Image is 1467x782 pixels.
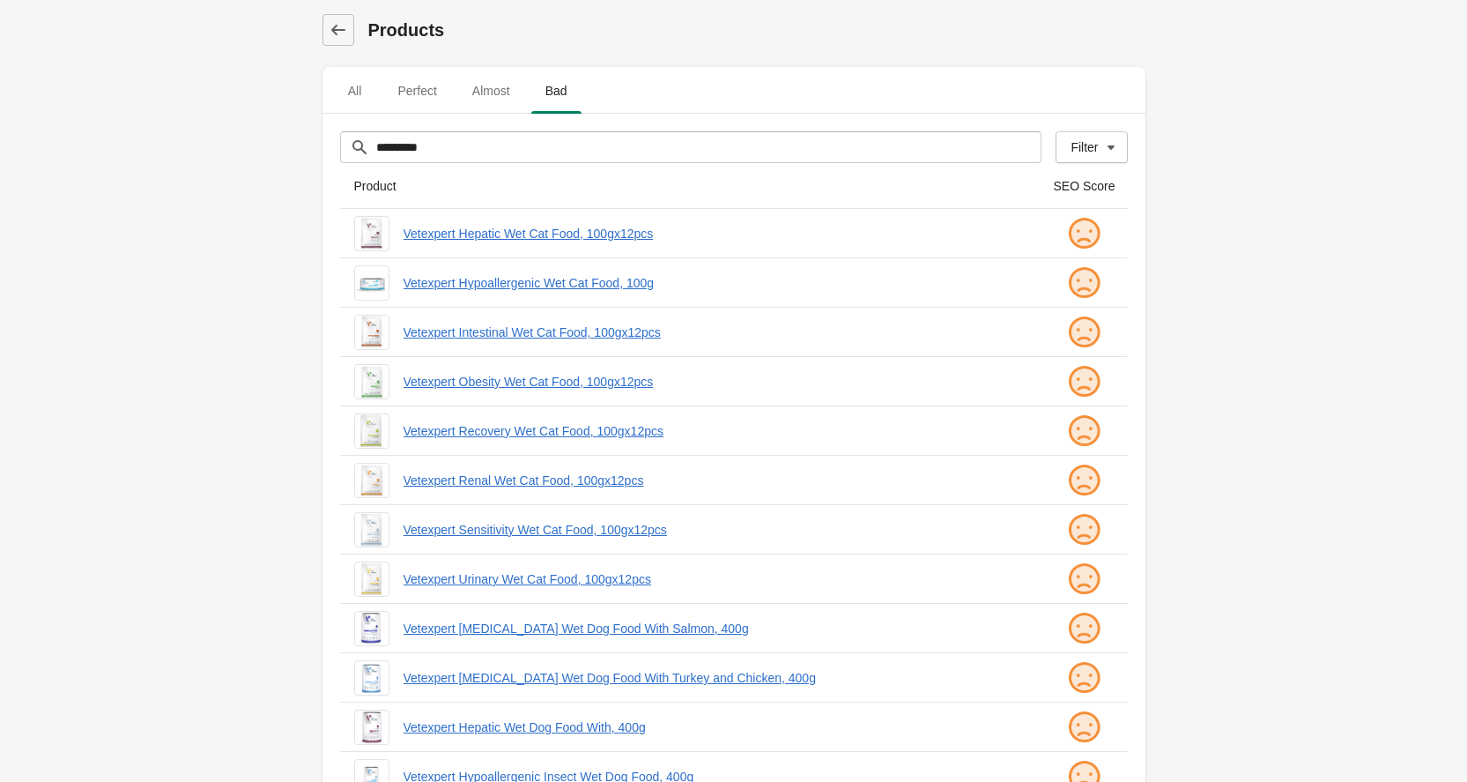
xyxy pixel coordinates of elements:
[1056,131,1127,163] button: Filter
[1066,315,1101,350] img: sad.png
[330,68,381,114] button: All
[404,324,1026,341] a: Vetexpert Intestinal Wet Cat Food, 100gx12pcs
[404,620,1026,637] a: Vetexpert [MEDICAL_DATA] Wet Dog Food With Salmon, 400g
[1066,562,1101,597] img: sad.png
[1066,463,1101,498] img: sad.png
[1071,140,1098,154] div: Filter
[1066,710,1101,745] img: sad.png
[455,68,528,114] button: Almost
[333,75,377,107] span: All
[1066,364,1101,399] img: sad.png
[1066,660,1101,696] img: sad.png
[404,274,1026,292] a: Vetexpert Hypoallergenic Wet Cat Food, 100g
[1066,611,1101,646] img: sad.png
[384,75,451,107] span: Perfect
[404,373,1026,391] a: Vetexpert Obesity Wet Cat Food, 100gx12pcs
[1066,216,1101,251] img: sad.png
[404,719,1026,736] a: Vetexpert Hepatic Wet Dog Food With, 400g
[1066,265,1101,301] img: sad.png
[404,472,1026,489] a: Vetexpert Renal Wet Cat Food, 100gx12pcs
[531,75,582,107] span: Bad
[404,521,1026,539] a: Vetexpert Sensitivity Wet Cat Food, 100gx12pcs
[404,570,1026,588] a: Vetexpert Urinary Wet Cat Food, 100gx12pcs
[1040,163,1128,209] th: SEO Score
[1066,413,1101,449] img: sad.png
[340,163,1040,209] th: Product
[404,422,1026,440] a: Vetexpert Recovery Wet Cat Food, 100gx12pcs
[404,225,1026,242] a: Vetexpert Hepatic Wet Cat Food, 100gx12pcs
[368,18,1145,42] h1: Products
[458,75,524,107] span: Almost
[528,68,585,114] button: Bad
[1066,512,1101,547] img: sad.png
[404,669,1026,687] a: Vetexpert [MEDICAL_DATA] Wet Dog Food With Turkey and Chicken, 400g
[381,68,455,114] button: Perfect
